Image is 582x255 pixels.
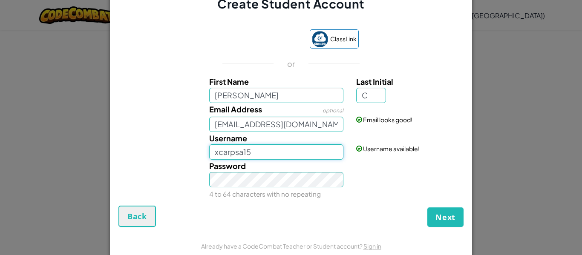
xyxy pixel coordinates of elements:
[312,31,328,47] img: classlink-logo-small.png
[363,145,420,152] span: Username available!
[209,104,262,114] span: Email Address
[127,211,147,221] span: Back
[219,31,305,49] iframe: Sign in with Google Button
[330,33,357,45] span: ClassLink
[356,77,393,86] span: Last Initial
[363,116,412,123] span: Email looks good!
[209,133,247,143] span: Username
[209,161,246,171] span: Password
[323,107,343,114] span: optional
[209,77,249,86] span: First Name
[363,242,381,250] a: Sign in
[427,207,464,227] button: Next
[287,59,295,69] p: or
[118,206,156,227] button: Back
[201,242,363,250] span: Already have a CodeCombat Teacher or Student account?
[209,190,321,198] small: 4 to 64 characters with no repeating
[435,212,455,222] span: Next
